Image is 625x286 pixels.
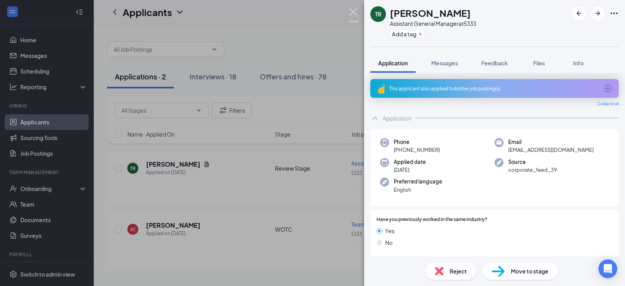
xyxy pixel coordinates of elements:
[508,138,594,146] span: Email
[394,146,440,154] span: [PHONE_NUMBER]
[481,59,508,67] span: Feedback
[574,9,584,18] svg: ArrowLeftNew
[377,216,487,223] span: Have you previously worked in the same industry?
[370,113,380,123] svg: ChevronUp
[378,59,408,67] span: Application
[394,178,442,185] span: Preferred language
[591,6,605,20] button: ArrowRight
[394,158,426,166] span: Applied date
[394,138,440,146] span: Phone
[597,101,619,107] span: Collapse all
[389,85,598,92] div: This applicant also applied to 4 other job posting(s)
[603,84,612,93] svg: ArrowCircle
[609,9,619,18] svg: Ellipses
[573,59,584,67] span: Info
[508,146,594,154] span: [EMAIL_ADDRESS][DOMAIN_NAME]
[572,6,586,20] button: ArrowLeftNew
[450,267,467,275] span: Reject
[593,9,602,18] svg: ArrowRight
[508,166,557,174] span: corporate_feed_39
[431,59,458,67] span: Messages
[598,259,617,278] div: Open Intercom Messenger
[383,114,412,122] div: Application
[375,10,381,18] div: TR
[394,166,426,174] span: [DATE]
[385,227,395,235] span: Yes
[508,158,557,166] span: Source
[390,20,476,27] div: Assistant General Manager at 5333
[533,59,545,67] span: Files
[390,6,471,20] h1: [PERSON_NAME]
[511,267,548,275] span: Move to stage
[394,186,442,194] span: English
[385,238,393,247] span: No
[390,30,425,38] button: PlusAdd a tag
[418,32,423,36] svg: Plus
